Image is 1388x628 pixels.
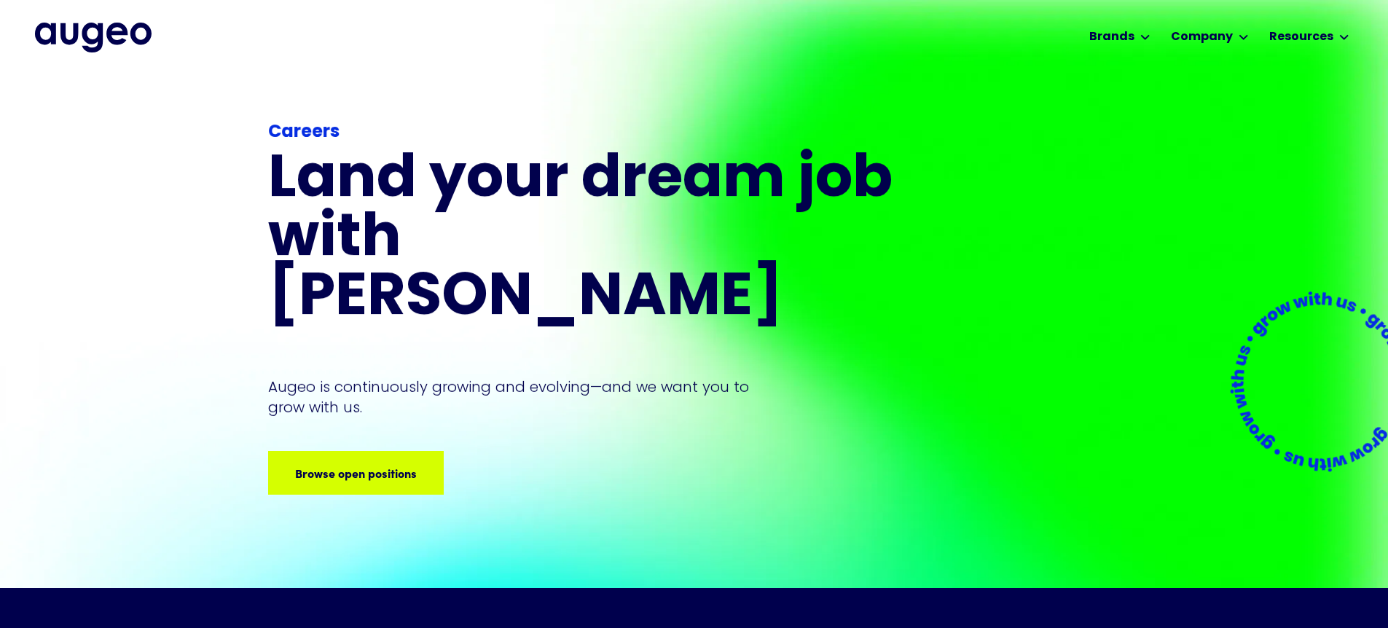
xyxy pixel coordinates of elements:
div: Brands [1089,28,1134,46]
div: Company [1171,28,1233,46]
a: Browse open positions [268,451,444,495]
p: Augeo is continuously growing and evolving—and we want you to grow with us. [268,377,769,417]
div: Resources [1269,28,1333,46]
h1: Land your dream job﻿ with [PERSON_NAME] [268,152,898,329]
img: Augeo's full logo in midnight blue. [35,23,152,52]
strong: Careers [268,124,340,141]
a: home [35,23,152,52]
